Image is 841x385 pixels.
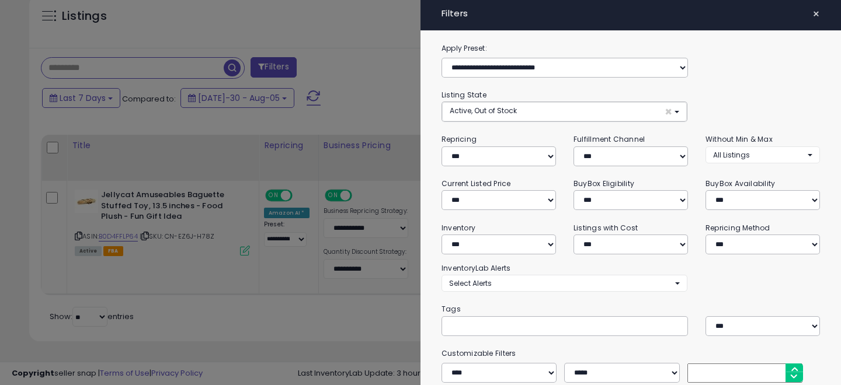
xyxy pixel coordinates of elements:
[665,106,672,118] span: ×
[449,278,492,288] span: Select Alerts
[706,134,773,144] small: Without Min & Max
[713,150,750,160] span: All Listings
[812,6,820,22] span: ×
[574,178,634,188] small: BuyBox Eligibility
[433,42,829,55] label: Apply Preset:
[706,146,820,163] button: All Listings
[574,223,638,233] small: Listings with Cost
[574,134,645,144] small: Fulfillment Channel
[442,263,510,273] small: InventoryLab Alerts
[450,106,517,116] span: Active, Out of Stock
[442,275,687,292] button: Select Alerts
[433,303,829,316] small: Tags
[808,6,825,22] button: ×
[706,178,775,188] small: BuyBox Availability
[442,102,687,121] button: Active, Out of Stock ×
[442,90,486,100] small: Listing State
[442,134,477,144] small: Repricing
[442,223,475,233] small: Inventory
[442,9,820,19] h4: Filters
[706,223,770,233] small: Repricing Method
[433,347,829,360] small: Customizable Filters
[442,178,510,188] small: Current Listed Price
